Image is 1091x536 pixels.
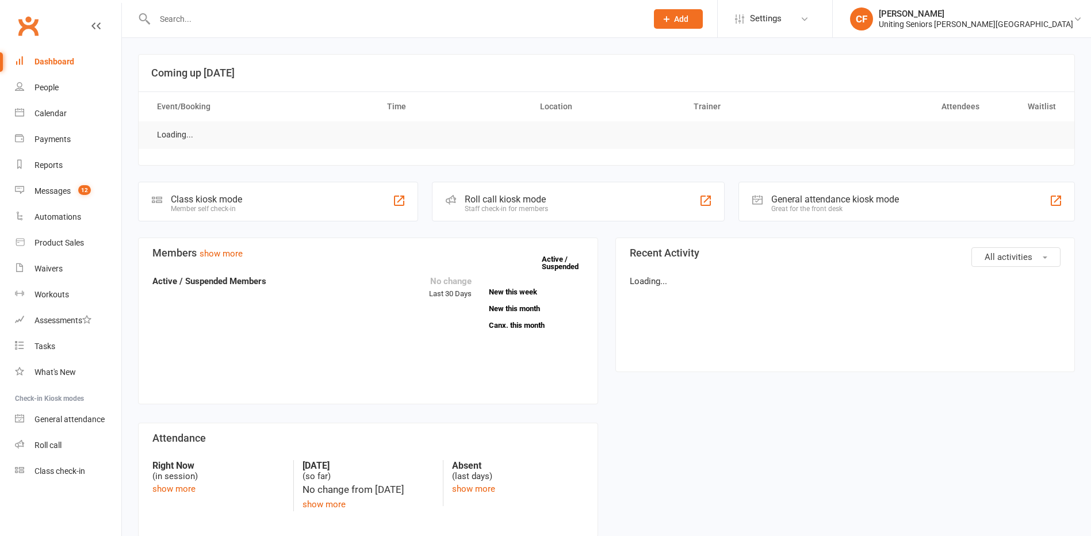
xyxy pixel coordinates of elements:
[15,308,121,334] a: Assessments
[15,49,121,75] a: Dashboard
[303,482,434,497] div: No change from [DATE]
[35,57,74,66] div: Dashboard
[35,264,63,273] div: Waivers
[171,205,242,213] div: Member self check-in
[15,152,121,178] a: Reports
[879,9,1073,19] div: [PERSON_NAME]
[771,194,899,205] div: General attendance kiosk mode
[147,121,204,148] td: Loading...
[15,282,121,308] a: Workouts
[35,342,55,351] div: Tasks
[15,127,121,152] a: Payments
[15,407,121,432] a: General attendance kiosk mode
[35,186,71,196] div: Messages
[771,205,899,213] div: Great for the front desk
[630,274,1061,288] p: Loading...
[14,12,43,40] a: Clubworx
[152,247,584,259] h3: Members
[429,274,472,288] div: No change
[452,484,495,494] a: show more
[630,247,1061,259] h3: Recent Activity
[15,256,121,282] a: Waivers
[15,359,121,385] a: What's New
[171,194,242,205] div: Class kiosk mode
[489,288,584,296] a: New this week
[35,367,76,377] div: What's New
[35,83,59,92] div: People
[35,160,63,170] div: Reports
[489,321,584,329] a: Canx. this month
[15,334,121,359] a: Tasks
[15,178,121,204] a: Messages 12
[452,460,584,482] div: (last days)
[489,305,584,312] a: New this month
[152,460,285,482] div: (in session)
[15,432,121,458] a: Roll call
[35,238,84,247] div: Product Sales
[152,460,285,471] strong: Right Now
[303,460,434,471] strong: [DATE]
[15,204,121,230] a: Automations
[35,212,81,221] div: Automations
[35,109,67,118] div: Calendar
[303,460,434,482] div: (so far)
[542,247,592,279] a: Active / Suspended
[151,11,639,27] input: Search...
[429,274,472,300] div: Last 30 Days
[152,276,266,286] strong: Active / Suspended Members
[147,92,377,121] th: Event/Booking
[985,252,1032,262] span: All activities
[971,247,1061,267] button: All activities
[35,466,85,476] div: Class check-in
[35,415,105,424] div: General attendance
[850,7,873,30] div: CF
[35,441,62,450] div: Roll call
[750,6,782,32] span: Settings
[15,75,121,101] a: People
[377,92,530,121] th: Time
[879,19,1073,29] div: Uniting Seniors [PERSON_NAME][GEOGRAPHIC_DATA]
[465,194,548,205] div: Roll call kiosk mode
[990,92,1066,121] th: Waitlist
[152,484,196,494] a: show more
[35,135,71,144] div: Payments
[530,92,683,121] th: Location
[15,101,121,127] a: Calendar
[15,458,121,484] a: Class kiosk mode
[654,9,703,29] button: Add
[836,92,989,121] th: Attendees
[465,205,548,213] div: Staff check-in for members
[452,460,584,471] strong: Absent
[35,290,69,299] div: Workouts
[152,432,584,444] h3: Attendance
[200,248,243,259] a: show more
[15,230,121,256] a: Product Sales
[683,92,836,121] th: Trainer
[35,316,91,325] div: Assessments
[151,67,1062,79] h3: Coming up [DATE]
[78,185,91,195] span: 12
[303,499,346,510] a: show more
[674,14,688,24] span: Add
